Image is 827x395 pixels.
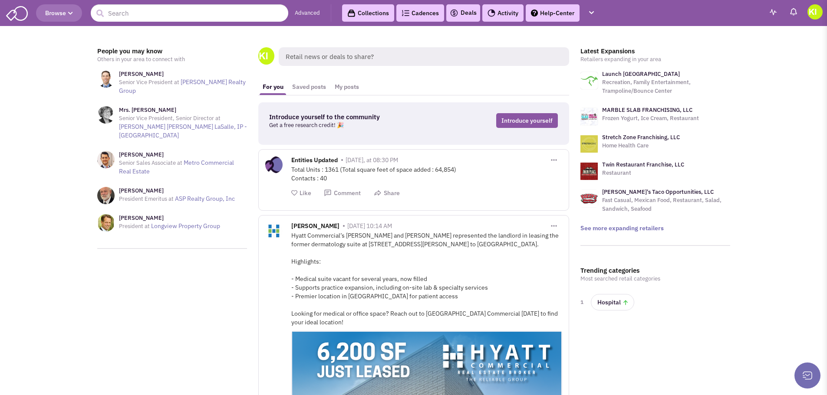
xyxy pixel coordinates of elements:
a: MARBLE SLAB FRANCHISING, LLC [602,106,692,114]
span: President at [119,222,150,230]
a: Introduce yourself [496,113,558,128]
a: [PERSON_NAME] [PERSON_NAME] LaSalle, IP - [GEOGRAPHIC_DATA] [119,123,247,139]
button: Share [374,189,400,197]
input: Search [91,4,288,22]
img: Cadences_logo.png [402,10,409,16]
span: Browse [45,9,73,17]
span: Senior Vice President, Senior Director at [119,114,221,122]
span: Senior Sales Associate at [119,159,182,166]
p: Retailers expanding in your area [580,55,730,64]
h3: Introduce yourself to the community [269,113,433,121]
img: logo [580,190,598,207]
span: Senior Vice President at [119,78,179,86]
h3: [PERSON_NAME] [119,70,247,78]
a: [PERSON_NAME] Realty Group [119,78,246,95]
button: Like [291,189,311,197]
a: [PERSON_NAME]'s Taco Opportunities, LLC [602,188,714,196]
span: 1 [580,298,586,307]
a: Cadences [396,4,444,22]
a: Advanced [295,9,320,17]
h3: [PERSON_NAME] [119,151,247,159]
a: For you [258,79,288,95]
img: icon-collection-lavender-black.svg [347,9,356,17]
a: ASP Realty Group, Inc [175,195,235,202]
div: Hyatt Commercial’s [PERSON_NAME] and [PERSON_NAME] represented the landlord in leasing the former... [291,231,562,326]
a: My posts [330,79,363,95]
a: See more expanding retailers [580,224,664,232]
img: icon-deals.svg [450,8,458,18]
h3: Mrs. [PERSON_NAME] [119,106,247,114]
img: Kate Ingram [807,4,823,20]
a: Collections [342,4,394,22]
span: President Emeritus at [119,195,174,202]
span: [DATE], at 08:30 PM [346,156,398,164]
a: Twin Restaurant Franchise, LLC [602,161,684,168]
h3: Trending categories [580,267,730,274]
h3: [PERSON_NAME] [119,214,220,222]
button: Browse [36,4,82,22]
p: Frozen Yogurt, Ice Cream, Restaurant [602,114,699,123]
a: Hospital [591,294,634,310]
p: Others in your area to connect with [97,55,247,64]
img: help.png [531,10,538,16]
button: Comment [324,189,361,197]
p: Home Health Care [602,141,680,150]
a: Stretch Zone Franchising, LLC [602,134,680,141]
img: logo [580,108,598,125]
h3: Latest Expansions [580,47,730,55]
div: Total Units : 1361 (Total square feet of space added : 64,854) Contacts : 40 [291,165,562,183]
a: Saved posts [288,79,330,95]
span: Entities Updated [291,156,338,166]
h3: People you may know [97,47,247,55]
img: Activity.png [488,9,495,17]
h3: [PERSON_NAME] [119,187,235,195]
a: Deals [450,8,477,18]
img: SmartAdmin [6,4,28,21]
a: Metro Commercial Real Estate [119,159,234,175]
span: [PERSON_NAME] [291,222,339,232]
p: Restaurant [602,169,684,177]
a: Activity [482,4,524,22]
a: Longview Property Group [151,222,220,230]
a: Launch [GEOGRAPHIC_DATA] [602,70,680,78]
span: Like [300,189,311,197]
p: Recreation, Family Entertainment, Trampoline/Bounce Center [602,78,730,95]
p: Get a free research credit! 🎉 [269,121,433,130]
span: Retail news or deals to share? [279,47,569,66]
img: logo [580,135,598,153]
img: logo [580,72,598,89]
a: Help-Center [526,4,580,22]
img: logo [580,163,598,180]
p: Fast Casual, Mexican Food, Restaurant, Salad, Sandwich, Seafood [602,196,730,213]
p: Most searched retail categories [580,274,730,283]
span: [DATE] 10:14 AM [347,222,392,230]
